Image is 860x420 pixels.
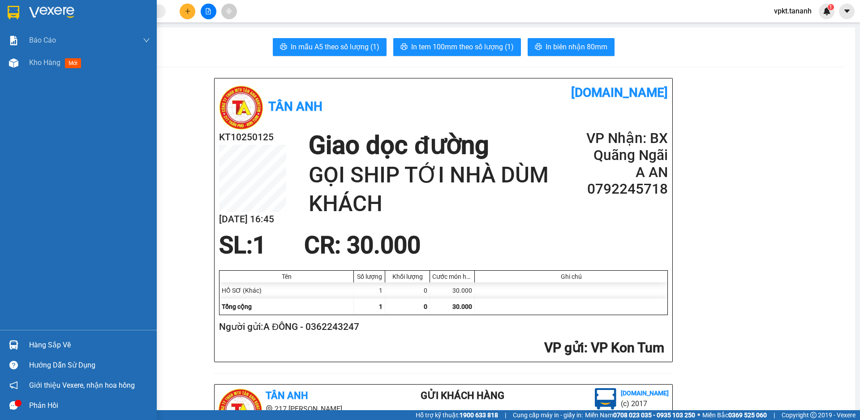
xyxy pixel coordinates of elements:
[291,41,379,52] span: In mẫu A5 theo số lượng (1)
[828,4,834,10] sup: 1
[180,4,195,19] button: plus
[62,38,119,48] li: VP BX Quãng Ngãi
[309,161,560,218] h1: GỌI SHIP TỚI NHÀ DÙM KHÁCH
[9,58,18,68] img: warehouse-icon
[839,4,855,19] button: caret-down
[393,38,521,56] button: printerIn tem 100mm theo số lượng (1)
[460,411,498,419] strong: 1900 633 818
[585,410,695,420] span: Miền Nam
[266,405,273,412] span: environment
[219,339,664,357] h2: : VP Kon Tum
[304,231,421,259] span: CR : 30.000
[387,273,427,280] div: Khối lượng
[29,399,150,412] div: Phản hồi
[205,8,211,14] span: file-add
[62,49,119,66] b: 4R59+3G4, Nghĩa Chánh Nam
[528,38,615,56] button: printerIn biên nhận 80mm
[546,41,607,52] span: In biên nhận 80mm
[29,58,60,67] span: Kho hàng
[379,303,383,310] span: 1
[477,273,665,280] div: Ghi chú
[452,303,472,310] span: 30.000
[29,380,135,391] span: Giới thiệu Vexere, nhận hoa hồng
[226,8,232,14] span: aim
[4,38,62,48] li: VP VP Kon Tum
[697,413,700,417] span: ⚪️
[400,43,408,52] span: printer
[29,338,150,352] div: Hàng sắp về
[354,282,385,299] div: 1
[219,282,354,299] div: HỒ SƠ (Khác)
[4,4,36,36] img: logo.jpg
[218,403,385,415] li: 217 [PERSON_NAME],
[810,412,817,418] span: copyright
[571,85,668,100] b: [DOMAIN_NAME]
[560,130,668,164] h2: VP Nhận: BX Quãng Ngãi
[544,340,584,355] span: VP gửi
[219,212,286,227] h2: [DATE] 16:45
[9,361,18,369] span: question-circle
[385,282,430,299] div: 0
[4,50,11,56] span: environment
[221,4,237,19] button: aim
[29,35,56,46] span: Báo cáo
[309,130,560,161] h1: Giao dọc đường
[4,59,60,106] b: [GEOGRAPHIC_DATA][PERSON_NAME], P [GEOGRAPHIC_DATA]
[273,38,387,56] button: printerIn mẫu A5 theo số lượng (1)
[266,390,308,401] b: Tân Anh
[728,411,767,419] strong: 0369 525 060
[513,410,583,420] span: Cung cấp máy in - giấy in:
[219,85,264,130] img: logo.jpg
[823,7,831,15] img: icon-new-feature
[185,8,191,14] span: plus
[9,340,18,350] img: warehouse-icon
[62,50,68,56] span: environment
[219,231,253,259] span: SL:
[505,410,506,420] span: |
[843,7,851,15] span: caret-down
[29,359,150,372] div: Hướng dẫn sử dụng
[774,410,775,420] span: |
[219,320,664,334] h2: Người gửi: A ĐÔNG - 0362243247
[421,390,504,401] b: Gửi khách hàng
[65,58,81,68] span: mới
[595,388,616,410] img: logo.jpg
[9,401,18,410] span: message
[143,37,150,44] span: down
[560,181,668,198] h2: 0792245718
[356,273,383,280] div: Số lượng
[432,273,472,280] div: Cước món hàng
[416,410,498,420] span: Hỗ trợ kỹ thuật:
[219,130,286,145] h2: KT10250125
[613,411,695,419] strong: 0708 023 035 - 0935 103 250
[560,164,668,181] h2: A AN
[535,43,542,52] span: printer
[621,390,669,397] b: [DOMAIN_NAME]
[702,410,767,420] span: Miền Bắc
[411,41,514,52] span: In tem 100mm theo số lượng (1)
[621,398,669,409] li: (c) 2017
[222,303,252,310] span: Tổng cộng
[280,43,287,52] span: printer
[9,381,18,390] span: notification
[424,303,427,310] span: 0
[222,273,351,280] div: Tên
[8,6,19,19] img: logo-vxr
[4,4,130,22] li: Tân Anh
[829,4,832,10] span: 1
[9,36,18,45] img: solution-icon
[430,282,475,299] div: 30.000
[767,5,819,17] span: vpkt.tananh
[253,231,266,259] span: 1
[201,4,216,19] button: file-add
[268,99,322,114] b: Tân Anh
